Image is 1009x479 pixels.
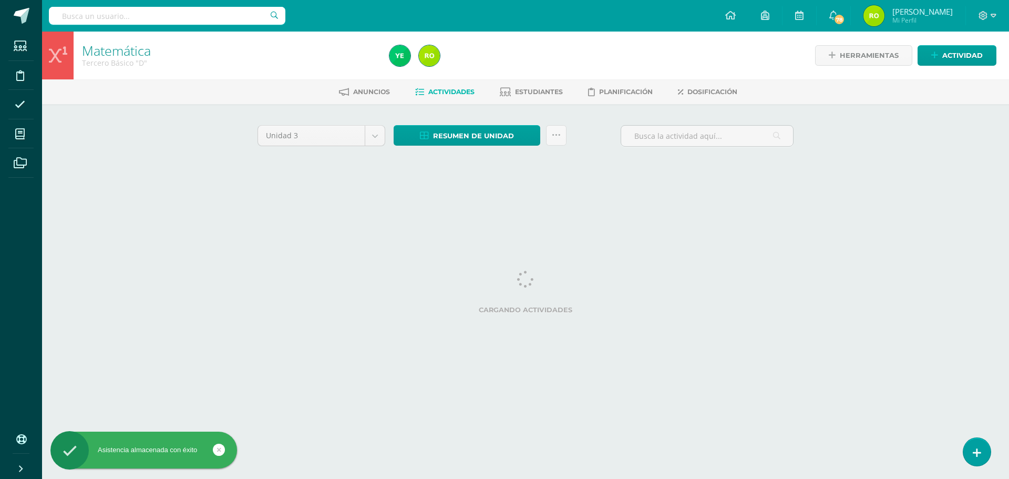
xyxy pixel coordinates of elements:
span: Resumen de unidad [433,126,514,146]
span: [PERSON_NAME] [892,6,953,17]
span: Dosificación [687,88,737,96]
span: Actividades [428,88,475,96]
a: Estudiantes [500,84,563,100]
span: Herramientas [840,46,899,65]
input: Busca un usuario... [49,7,285,25]
a: Matemática [82,42,151,59]
img: 6fd3bd7d6e4834e5979ff6a5032b647c.png [389,45,410,66]
div: Asistencia almacenada con éxito [50,445,237,455]
span: Unidad 3 [266,126,357,146]
img: c4cc1f8eb4ce2c7ab2e79f8195609c16.png [419,45,440,66]
a: Resumen de unidad [394,125,540,146]
a: Dosificación [678,84,737,100]
span: Actividad [942,46,983,65]
a: Anuncios [339,84,390,100]
span: Mi Perfil [892,16,953,25]
input: Busca la actividad aquí... [621,126,793,146]
h1: Matemática [82,43,377,58]
a: Unidad 3 [258,126,385,146]
span: Anuncios [353,88,390,96]
img: c4cc1f8eb4ce2c7ab2e79f8195609c16.png [863,5,884,26]
span: Planificación [599,88,653,96]
label: Cargando actividades [258,306,794,314]
a: Actividades [415,84,475,100]
a: Planificación [588,84,653,100]
div: Tercero Básico 'D' [82,58,377,68]
span: 78 [833,14,845,25]
a: Herramientas [815,45,912,66]
span: Estudiantes [515,88,563,96]
a: Actividad [918,45,996,66]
